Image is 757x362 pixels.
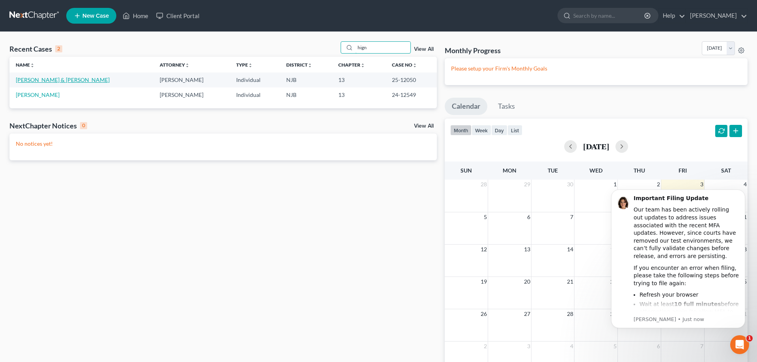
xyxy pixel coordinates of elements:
[483,212,488,222] span: 5
[480,180,488,189] span: 28
[16,62,35,68] a: Nameunfold_more
[523,180,531,189] span: 29
[55,45,62,52] div: 2
[634,167,645,174] span: Thu
[573,8,645,23] input: Search by name...
[491,98,522,115] a: Tasks
[16,91,60,98] a: [PERSON_NAME]
[152,9,203,23] a: Client Portal
[451,65,741,72] p: Please setup your Firm's Monthly Goals
[248,63,253,68] i: unfold_more
[526,342,531,351] span: 3
[30,63,35,68] i: unfold_more
[686,9,747,23] a: [PERSON_NAME]
[480,309,488,319] span: 26
[332,72,385,87] td: 13
[445,98,487,115] a: Calendar
[566,245,574,254] span: 14
[480,277,488,286] span: 19
[412,63,417,68] i: unfold_more
[503,167,516,174] span: Mon
[548,167,558,174] span: Tue
[392,62,417,68] a: Case Nounfold_more
[153,87,229,102] td: [PERSON_NAME]
[286,62,312,68] a: Districtunfold_more
[414,46,434,52] a: View All
[472,125,491,136] button: week
[308,63,312,68] i: unfold_more
[599,180,757,358] iframe: Intercom notifications message
[236,62,253,68] a: Typeunfold_more
[82,13,109,19] span: New Case
[507,125,522,136] button: list
[280,72,332,87] td: NJB
[450,125,472,136] button: month
[523,245,531,254] span: 13
[659,9,685,23] a: Help
[480,245,488,254] span: 12
[589,167,602,174] span: Wed
[679,167,687,174] span: Fri
[523,309,531,319] span: 27
[9,44,62,54] div: Recent Cases
[566,277,574,286] span: 21
[153,72,229,87] td: [PERSON_NAME]
[9,121,87,130] div: NextChapter Notices
[730,335,749,354] iframe: Intercom live chat
[461,167,472,174] span: Sun
[721,167,731,174] span: Sat
[445,46,501,55] h3: Monthly Progress
[280,87,332,102] td: NJB
[569,342,574,351] span: 4
[491,125,507,136] button: day
[386,72,437,87] td: 25-12050
[566,180,574,189] span: 30
[332,87,385,102] td: 13
[338,62,365,68] a: Chapterunfold_more
[80,122,87,129] div: 0
[355,42,410,53] input: Search by name...
[230,72,280,87] td: Individual
[583,142,609,150] h2: [DATE]
[746,335,753,342] span: 1
[386,87,437,102] td: 24-12549
[483,342,488,351] span: 2
[526,212,531,222] span: 6
[185,63,190,68] i: unfold_more
[119,9,152,23] a: Home
[523,277,531,286] span: 20
[16,140,431,148] p: No notices yet!
[360,63,365,68] i: unfold_more
[230,87,280,102] td: Individual
[16,76,110,83] a: [PERSON_NAME] & [PERSON_NAME]
[414,123,434,129] a: View All
[160,62,190,68] a: Attorneyunfold_more
[569,212,574,222] span: 7
[566,309,574,319] span: 28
